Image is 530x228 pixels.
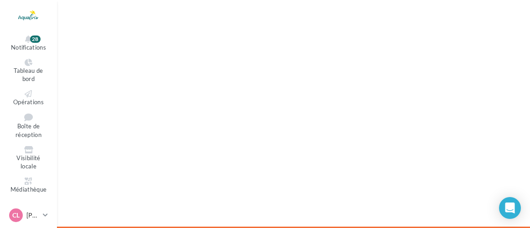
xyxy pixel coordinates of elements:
[7,144,50,172] a: Visibilité locale
[15,123,41,139] span: Boîte de réception
[7,34,50,53] button: Notifications 28
[12,211,20,220] span: CL
[7,111,50,140] a: Boîte de réception
[7,57,50,85] a: Tableau de bord
[499,197,521,219] div: Open Intercom Messenger
[14,67,43,83] span: Tableau de bord
[13,98,44,106] span: Opérations
[7,88,50,108] a: Opérations
[26,211,39,220] p: [PERSON_NAME]
[7,176,50,195] a: Médiathèque
[11,44,46,51] span: Notifications
[7,198,50,218] a: Mon réseau
[10,186,47,193] span: Médiathèque
[7,207,50,224] a: CL [PERSON_NAME]
[16,154,40,170] span: Visibilité locale
[30,35,41,43] div: 28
